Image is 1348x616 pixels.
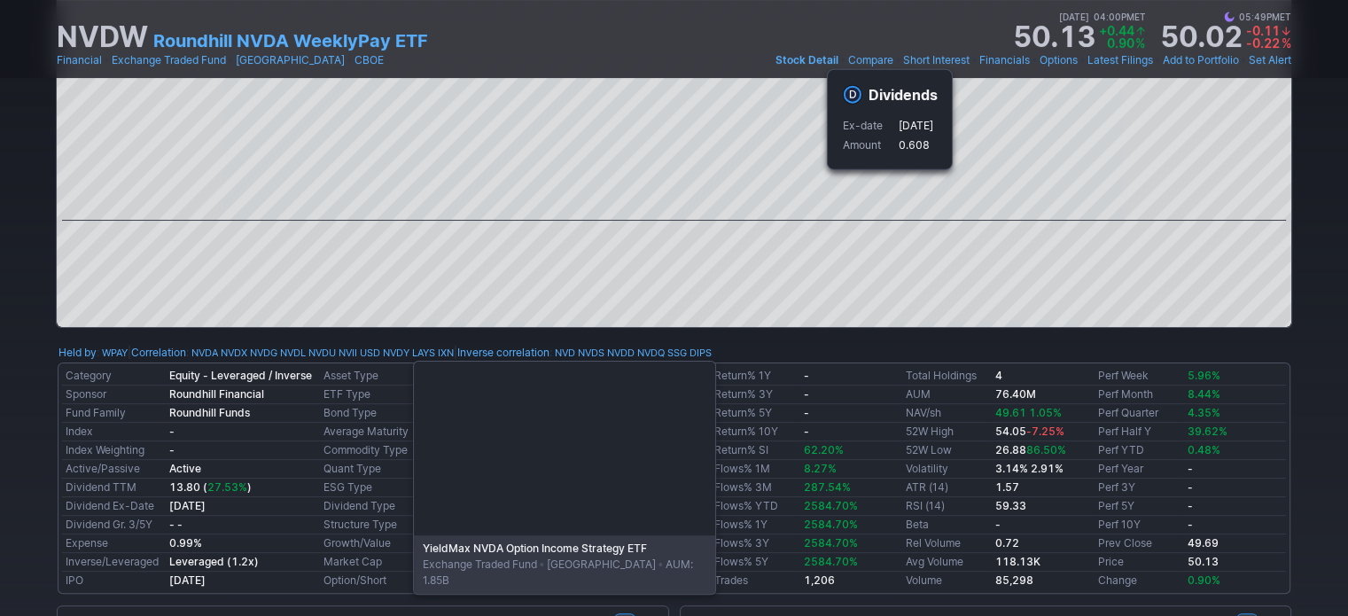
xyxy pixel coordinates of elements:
[1094,534,1183,553] td: Prev Close
[995,387,1036,401] b: 76.40M
[1187,369,1219,382] span: 5.96%
[112,51,226,69] a: Exchange Traded Fund
[1187,443,1219,456] span: 0.48%
[711,553,800,572] td: Flows% 5Y
[62,386,166,404] td: Sponsor
[775,53,838,66] span: Stock Detail
[1094,479,1183,497] td: Perf 3Y
[578,344,604,362] a: NVDS
[62,460,166,479] td: Active/Passive
[1282,35,1291,51] span: %
[995,406,1026,419] span: 49.61
[236,51,345,69] a: [GEOGRAPHIC_DATA]
[607,344,635,362] a: NVDD
[355,51,384,69] a: CBOE
[320,572,416,590] td: Option/Short
[995,369,1002,382] b: 4
[902,572,992,590] td: Volume
[902,497,992,516] td: RSI (14)
[423,541,706,557] b: YieldMax NVDA Option Income Strategy ETF
[1094,516,1183,534] td: Perf 10Y
[979,51,1030,69] a: Financials
[827,69,953,170] div: Event
[62,404,166,423] td: Fund Family
[1187,536,1218,550] b: 49.69
[869,85,938,105] h4: Dividends
[57,23,148,51] h1: NVDW
[383,344,409,362] a: NVDY
[1059,9,1146,25] span: [DATE] 04:00PM ET
[1094,460,1183,479] td: Perf Year
[555,344,575,362] a: NVD
[153,28,428,53] a: Roundhill NVDA WeeklyPay ETF
[169,499,206,512] a: [DATE]
[169,443,175,456] b: -
[62,423,166,441] td: Index
[1235,9,1239,25] span: •
[1187,462,1192,475] b: -
[711,386,800,404] td: Return% 3Y
[169,480,252,494] b: 13.80 ( )
[207,480,247,494] span: 27.53%
[995,462,1064,475] small: 3.14% 2.91%
[1094,367,1183,386] td: Perf Week
[843,136,897,154] p: Amount
[711,516,800,534] td: Flows% 1Y
[899,136,933,154] p: 0.608
[58,344,128,362] div: :
[895,51,901,69] span: •
[1040,51,1078,69] a: Options
[843,117,897,135] p: Ex-date
[347,51,353,69] span: •
[804,443,844,456] span: 62.20%
[1160,23,1243,51] strong: 50.02
[169,480,252,494] a: 13.80 (27.53%)
[320,441,416,460] td: Commodity Type
[711,572,800,590] td: Trades
[1094,404,1183,423] td: Perf Quarter
[62,572,166,590] td: IPO
[102,344,128,362] a: WPAY
[711,367,800,386] td: Return% 1Y
[320,386,416,404] td: ETF Type
[308,344,336,362] a: NVDU
[128,344,454,362] div: | :
[1187,387,1219,401] span: 8.44%
[637,344,665,362] a: NVDQ
[840,51,846,69] span: •
[320,534,416,553] td: Growth/Value
[1187,406,1219,419] span: 4.35%
[711,441,800,460] td: Return% SI
[902,386,992,404] td: AUM
[169,406,250,419] b: Roundhill Funds
[320,479,416,497] td: ESG Type
[537,558,547,571] span: •
[1087,51,1153,69] a: Latest Filings
[902,367,992,386] td: Total Holdings
[1013,23,1095,51] strong: 50.13
[995,480,1019,494] b: 1.57
[1094,553,1183,572] td: Price
[711,479,800,497] td: Flows% 3M
[104,51,110,69] span: •
[1163,51,1239,69] a: Add to Portfolio
[804,499,858,512] span: 2584.70%
[1087,53,1153,66] span: Latest Filings
[1094,386,1183,404] td: Perf Month
[320,553,416,572] td: Market Cap
[1026,425,1064,438] span: -7.25%
[690,344,712,362] a: DIPS
[1187,573,1219,587] span: 0.90%
[995,499,1026,512] b: 59.33
[414,535,715,594] div: Exchange Traded Fund [GEOGRAPHIC_DATA] AUM: 1.85B
[899,117,933,135] p: [DATE]
[169,518,183,531] small: - -
[1026,443,1066,456] span: 86.50%
[1089,9,1094,25] span: •
[320,497,416,516] td: Dividend Type
[57,51,102,69] a: Financial
[1029,406,1062,419] span: 1.05%
[221,344,247,362] a: NVDX
[412,344,435,362] a: LAYS
[711,534,800,553] td: Flows% 3Y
